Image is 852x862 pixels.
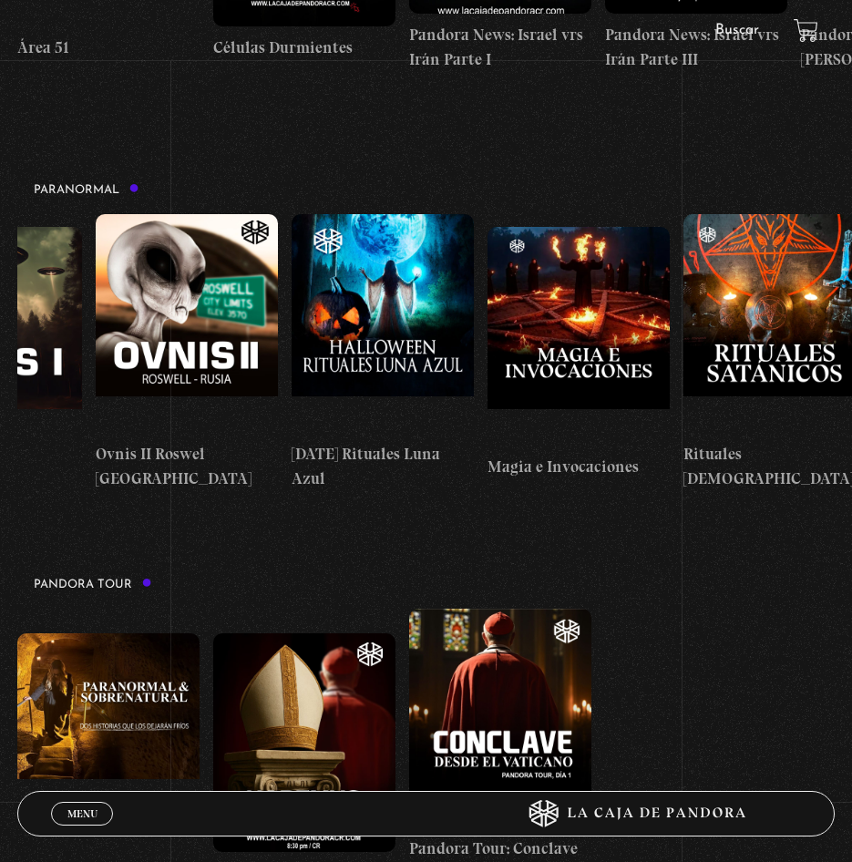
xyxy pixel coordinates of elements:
h4: [DATE] Rituales Luna Azul [292,442,474,491]
h3: Pandora Tour [34,578,152,590]
h4: Pandora News: Israel vrs Irán Parte I [409,23,591,72]
span: Menu [67,808,98,819]
h3: Paranormal [34,183,139,196]
h4: Área 51 [17,36,200,60]
h4: Magia e Invocaciones [488,455,670,479]
a: Buscar [715,23,759,37]
a: [DATE] Rituales Luna Azul [292,214,474,491]
a: View your shopping cart [794,18,818,43]
h4: Células Durmientes [213,36,395,60]
h4: Ovnis II Roswel [GEOGRAPHIC_DATA] [96,442,278,491]
a: Ovnis II Roswel [GEOGRAPHIC_DATA] [96,214,278,491]
a: Magia e Invocaciones [488,214,670,491]
h4: Pandora News: Israel vrs Irán Parte III [605,23,787,72]
span: Cerrar [61,823,104,836]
